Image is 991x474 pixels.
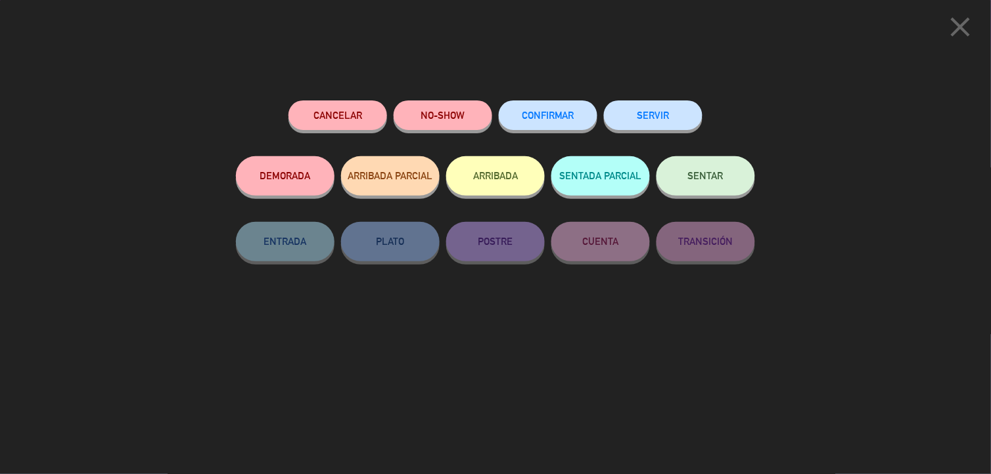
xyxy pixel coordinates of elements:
button: SENTAR [657,156,755,196]
button: CUENTA [551,222,650,261]
button: SENTADA PARCIAL [551,156,650,196]
button: SERVIR [604,100,703,130]
button: close [940,10,981,49]
button: ARRIBADA PARCIAL [341,156,440,196]
span: ARRIBADA PARCIAL [348,170,433,181]
button: ENTRADA [236,222,334,261]
button: PLATO [341,222,440,261]
button: TRANSICIÓN [657,222,755,261]
button: NO-SHOW [394,100,492,130]
button: ARRIBADA [446,156,545,196]
button: DEMORADA [236,156,334,196]
button: POSTRE [446,222,545,261]
button: CONFIRMAR [499,100,597,130]
button: Cancelar [288,100,387,130]
span: SENTAR [688,170,724,181]
span: CONFIRMAR [522,110,574,121]
i: close [944,11,977,43]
